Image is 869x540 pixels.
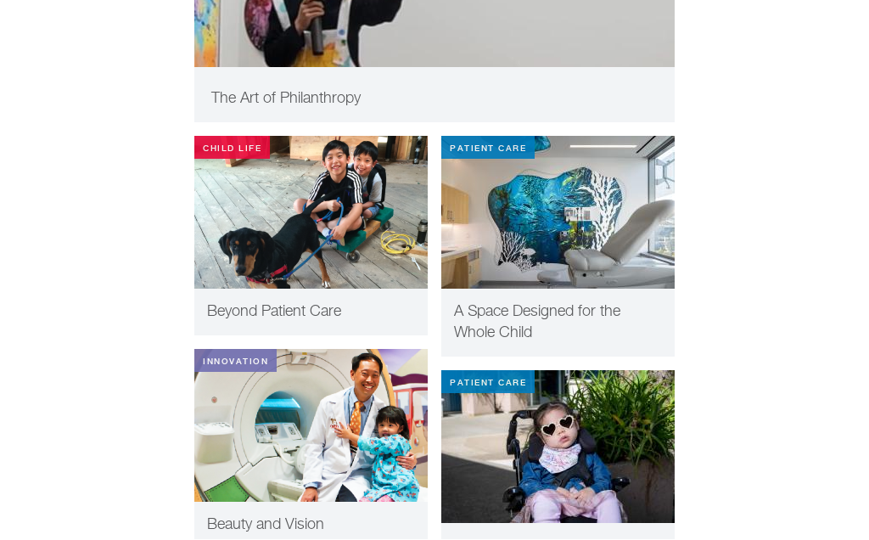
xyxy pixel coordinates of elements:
div: Patient Care [441,137,535,160]
img: Kyle Quan and his brother [194,137,428,290]
div: Child Life [194,137,270,160]
a: Patient Care New clinic room interior A Space Designed for the Whole Child [441,137,675,357]
img: Leia napping in her chair [441,371,675,524]
span: Beyond Patient Care [207,305,341,320]
img: New clinic room interior [441,137,675,290]
span: A Space Designed for the Whole Child [454,305,620,341]
span: The Art of Philanthropy [211,92,361,107]
div: Patient Care [441,371,535,394]
span: Beauty and Vision [207,518,324,533]
div: Innovation [194,350,277,373]
a: Child Life Kyle Quan and his brother Beyond Patient Care [194,137,428,336]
